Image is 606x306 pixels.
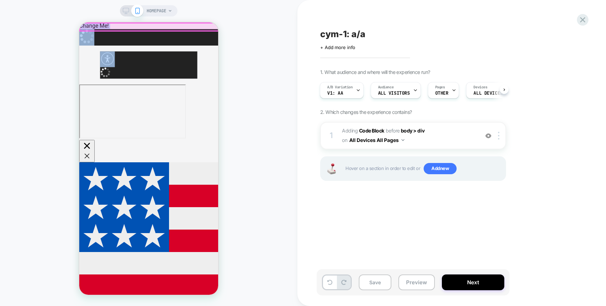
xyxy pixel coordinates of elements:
[402,139,404,141] img: down arrow
[349,135,404,145] button: All Devices All Pages
[342,136,347,144] span: on
[485,133,491,139] img: crossed eye
[398,274,435,290] button: Preview
[320,29,365,39] span: cym-1: a/a
[327,91,343,96] span: v1: aa
[473,85,487,90] span: Devices
[359,128,384,134] b: Code Block
[424,163,457,174] span: Add new
[378,91,410,96] span: All Visitors
[378,85,394,90] span: Audience
[473,91,503,96] span: ALL DEVICES
[386,128,400,134] span: BEFORE
[320,109,412,115] span: 2. Which changes the experience contains?
[21,29,118,56] div: Accessibility Menu
[359,274,391,290] button: Save
[320,45,355,50] span: + Add more info
[328,129,335,143] div: 1
[320,69,430,75] span: 1. What audience and where will the experience run?
[442,274,504,290] button: Next
[327,85,353,90] span: A/B Variation
[435,85,445,90] span: Pages
[345,163,502,174] span: Hover on a section in order to edit or
[21,45,31,55] img: Spinner: White decorative
[401,128,424,134] span: body > div
[147,5,166,16] span: HOMEPAGE
[324,163,338,174] img: Joystick
[342,128,384,134] span: Adding
[498,132,499,140] img: close
[80,236,133,267] iframe: Marketing Popup
[435,91,449,96] span: OTHER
